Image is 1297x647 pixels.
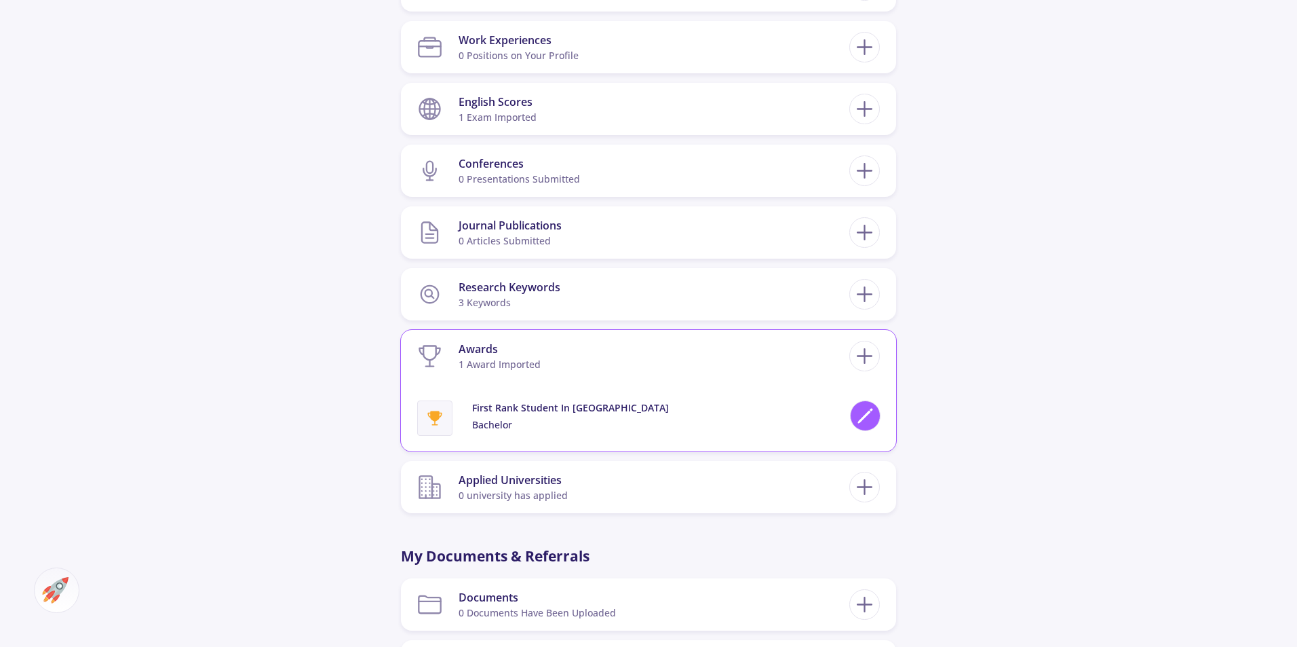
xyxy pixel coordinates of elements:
[472,418,857,432] p: Bachelor
[459,606,616,620] div: 0 documents have been uploaded
[459,217,562,234] div: Journal Publications
[42,577,69,604] img: ac-market
[459,341,541,357] div: Awards
[459,94,537,110] div: English Scores
[459,234,562,248] div: 0 articles submitted
[459,357,541,371] div: 1 award imported
[401,546,896,568] p: My Documents & Referrals
[459,279,560,295] div: Research Keywords
[459,48,579,62] div: 0 Positions on Your Profile
[459,472,568,488] div: Applied Universities
[459,172,580,186] div: 0 presentations submitted
[459,489,568,502] span: 0 university has applied
[472,401,857,415] p: First Rank Student in [GEOGRAPHIC_DATA]
[459,589,616,606] div: Documents
[459,295,560,310] div: 3 keywords
[459,32,579,48] div: Work Experiences
[459,155,580,172] div: Conferences
[459,110,537,124] div: 1 exam imported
